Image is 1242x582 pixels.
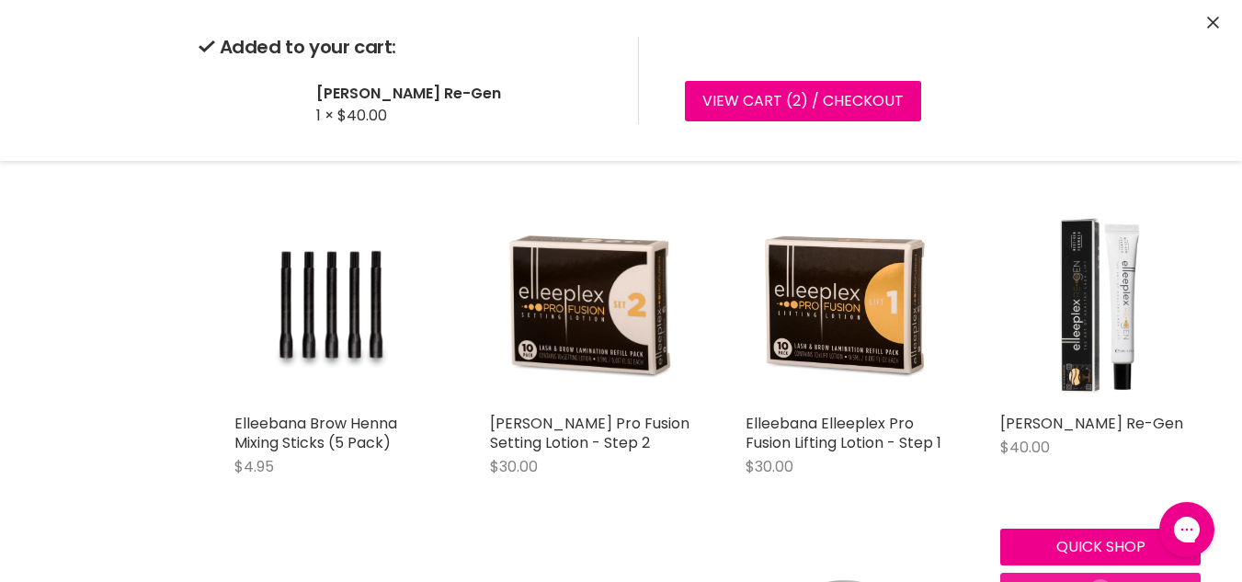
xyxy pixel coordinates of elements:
img: Elleebana Elleeplex Pro Fusion Setting Lotion - Step 2 [490,205,690,405]
span: $40.00 [337,105,387,126]
span: $30.00 [746,456,793,477]
a: [PERSON_NAME] Re-Gen [1000,413,1183,434]
span: 2 [792,90,801,111]
span: 1 × [316,105,334,126]
button: Close [1207,14,1219,33]
span: $40.00 [1000,437,1050,458]
img: Elleebana Brow Henna Mixing Sticks (5 Pack) [234,205,435,405]
img: Elleebana Elleeplex Pro Fusion Lifting Lotion - Step 1 [746,205,946,405]
span: $30.00 [490,456,538,477]
h2: [PERSON_NAME] Re-Gen [316,84,609,103]
a: Elleebana Elleeplex Pro Fusion Lifting Lotion - Step 1 [746,413,941,453]
img: Elleebana Elleeplex Re-Gen [199,97,213,111]
a: Elleebana Brow Henna Mixing Sticks (5 Pack) [234,413,397,453]
h2: Added to your cart: [199,37,609,58]
button: Quick shop [1000,529,1201,565]
iframe: Gorgias live chat messenger [1150,496,1224,564]
span: $4.95 [234,456,274,477]
a: [PERSON_NAME] Pro Fusion Setting Lotion - Step 2 [490,413,689,453]
a: View cart (2) / Checkout [685,81,921,121]
img: Elleebana Elleeplex Re-Gen [1000,205,1201,405]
